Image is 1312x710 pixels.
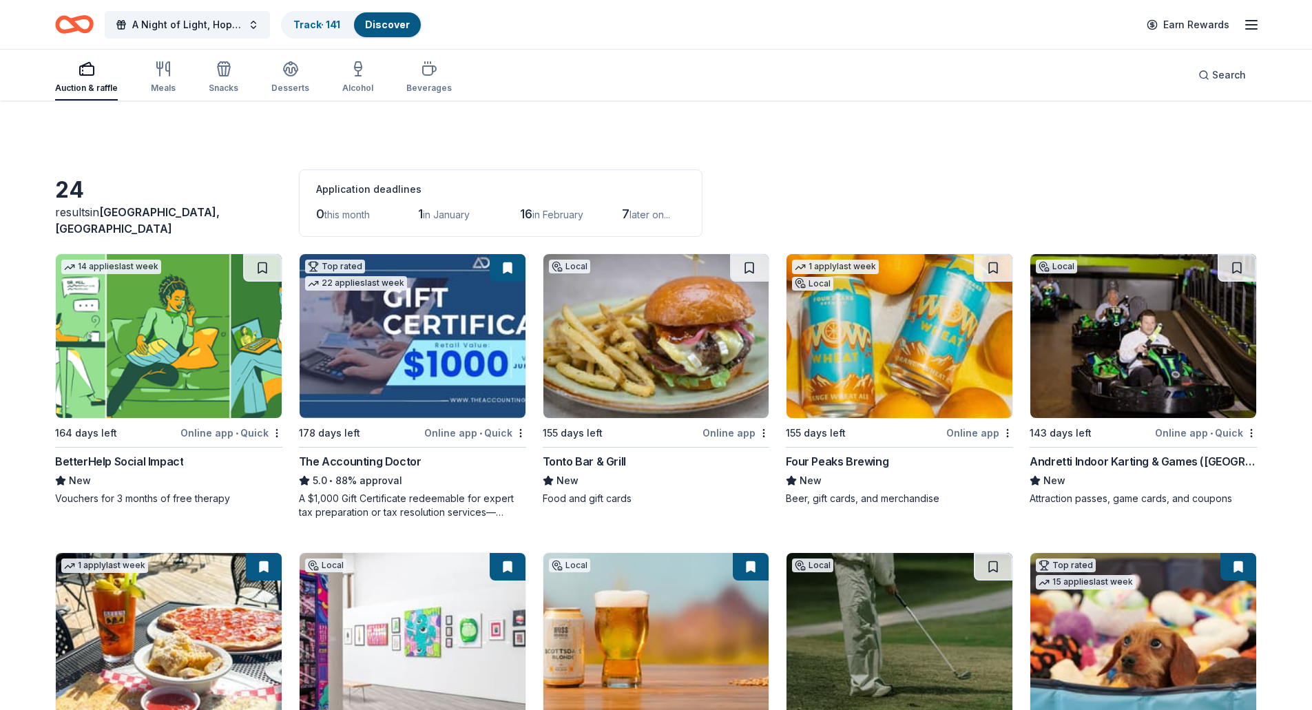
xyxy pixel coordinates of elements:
span: 5.0 [313,472,327,489]
span: • [329,475,333,486]
div: Local [549,260,590,273]
span: New [556,472,579,489]
div: Vouchers for 3 months of free therapy [55,492,282,505]
button: Snacks [209,55,238,101]
div: 24 [55,176,282,204]
a: Image for BetterHelp Social Impact14 applieslast week164 days leftOnline app•QuickBetterHelp Soci... [55,253,282,505]
button: Meals [151,55,176,101]
div: BetterHelp Social Impact [55,453,183,470]
img: Image for The Accounting Doctor [300,254,525,418]
img: Image for Tonto Bar & Grill [543,254,769,418]
button: Auction & raffle [55,55,118,101]
a: Image for Four Peaks Brewing1 applylast weekLocal155 days leftOnline appFour Peaks BrewingNewBeer... [786,253,1013,505]
div: 164 days left [55,425,117,441]
div: Beer, gift cards, and merchandise [786,492,1013,505]
div: The Accounting Doctor [299,453,421,470]
div: Online app [702,424,769,441]
div: 88% approval [299,472,526,489]
div: Beverages [406,83,452,94]
span: 7 [622,207,629,221]
a: Image for The Accounting DoctorTop rated22 applieslast week178 days leftOnline app•QuickThe Accou... [299,253,526,519]
div: 143 days left [1030,425,1092,441]
div: Online app Quick [1155,424,1257,441]
div: 22 applies last week [305,276,407,291]
img: Image for BetterHelp Social Impact [56,254,282,418]
div: Desserts [271,83,309,94]
div: Online app Quick [180,424,282,441]
span: New [69,472,91,489]
div: Local [549,558,590,572]
div: Local [792,277,833,291]
span: 1 [418,207,423,221]
a: Image for Andretti Indoor Karting & Games (Chandler)Local143 days leftOnline app•QuickAndretti In... [1030,253,1257,505]
div: 178 days left [299,425,360,441]
span: in [55,205,220,236]
div: Auction & raffle [55,83,118,94]
div: Meals [151,83,176,94]
img: Image for Andretti Indoor Karting & Games (Chandler) [1030,254,1256,418]
span: • [236,428,238,439]
div: A $1,000 Gift Certificate redeemable for expert tax preparation or tax resolution services—recipi... [299,492,526,519]
a: Home [55,8,94,41]
a: Image for Tonto Bar & GrillLocal155 days leftOnline appTonto Bar & GrillNewFood and gift cards [543,253,770,505]
div: 15 applies last week [1036,575,1136,589]
span: 16 [520,207,532,221]
div: Andretti Indoor Karting & Games ([GEOGRAPHIC_DATA]) [1030,453,1257,470]
div: Top rated [305,260,365,273]
button: Beverages [406,55,452,101]
span: A Night of Light, Hope, and Legacy Gala 2026 [132,17,242,33]
div: 1 apply last week [61,558,148,573]
span: later on... [629,209,670,220]
div: Application deadlines [316,181,685,198]
a: Earn Rewards [1138,12,1238,37]
div: Attraction passes, game cards, and coupons [1030,492,1257,505]
div: results [55,204,282,237]
button: Search [1187,61,1257,89]
div: Local [1036,260,1077,273]
button: Desserts [271,55,309,101]
div: Food and gift cards [543,492,770,505]
div: 155 days left [543,425,603,441]
img: Image for Four Peaks Brewing [787,254,1012,418]
div: Tonto Bar & Grill [543,453,626,470]
div: Online app [946,424,1013,441]
div: Local [305,558,346,572]
span: in January [423,209,470,220]
span: • [1210,428,1213,439]
span: 0 [316,207,324,221]
span: New [1043,472,1065,489]
div: Four Peaks Brewing [786,453,888,470]
span: New [800,472,822,489]
span: • [479,428,482,439]
div: Top rated [1036,558,1096,572]
a: Track· 141 [293,19,340,30]
span: [GEOGRAPHIC_DATA], [GEOGRAPHIC_DATA] [55,205,220,236]
a: Discover [365,19,410,30]
div: Online app Quick [424,424,526,441]
span: in February [532,209,583,220]
span: this month [324,209,370,220]
div: 1 apply last week [792,260,879,274]
button: A Night of Light, Hope, and Legacy Gala 2026 [105,11,270,39]
button: Track· 141Discover [281,11,422,39]
span: Search [1212,67,1246,83]
div: Local [792,558,833,572]
div: 14 applies last week [61,260,161,274]
div: Alcohol [342,83,373,94]
div: 155 days left [786,425,846,441]
div: Snacks [209,83,238,94]
button: Alcohol [342,55,373,101]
